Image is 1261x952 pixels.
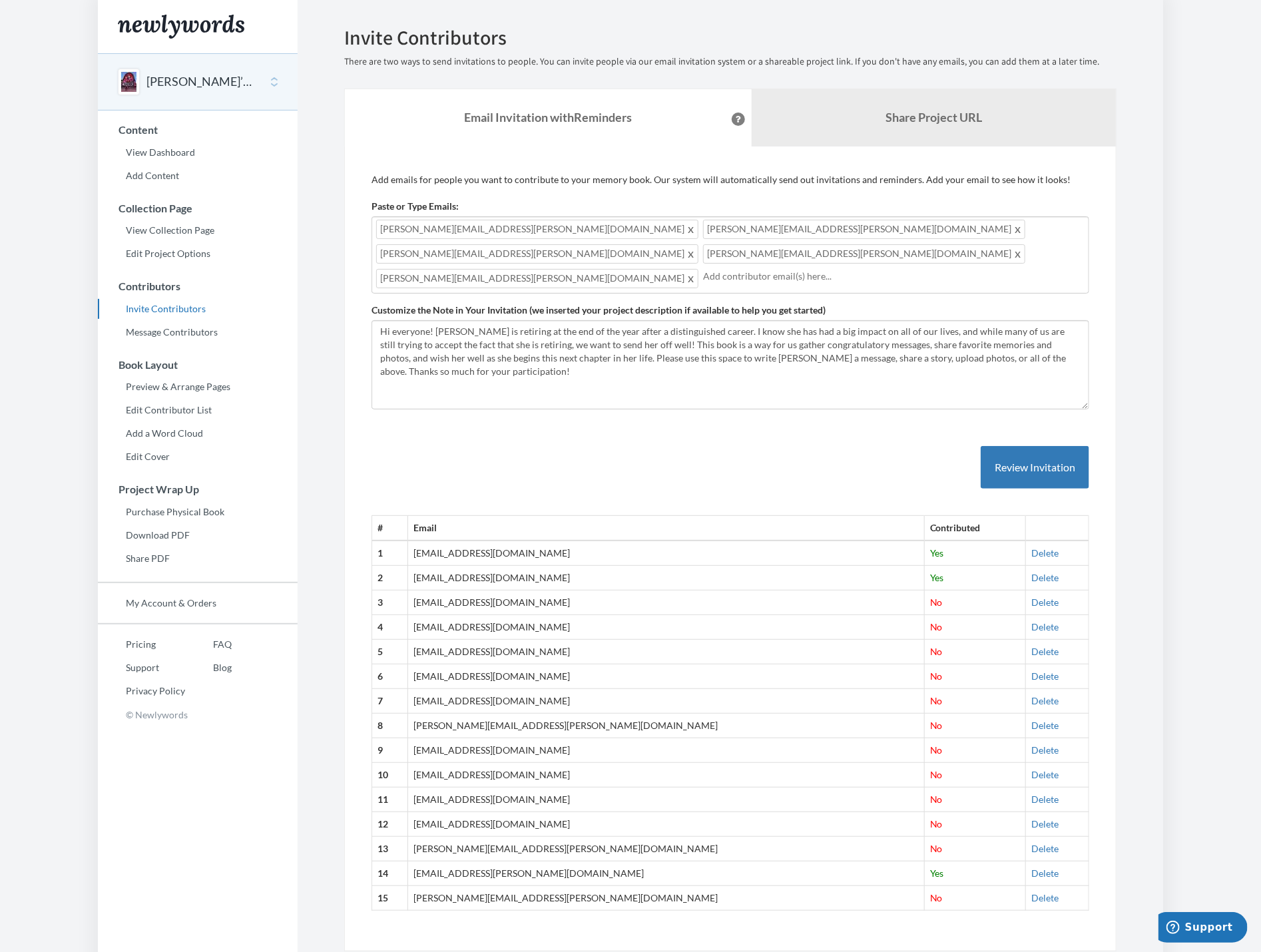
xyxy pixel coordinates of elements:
[930,572,944,583] span: Yes
[146,73,254,91] button: [PERSON_NAME]’s Retirement Book
[1031,769,1059,780] a: Delete
[372,615,408,640] th: 4
[98,299,298,319] a: Invite Contributors
[372,200,459,213] label: Paste or Type Emails:
[930,744,943,756] span: No
[372,689,408,714] th: 7
[98,447,298,467] a: Edit Cover
[1031,867,1059,879] a: Delete
[98,525,298,545] a: Download PDF
[98,423,298,443] a: Add a Word Cloud
[99,483,298,495] h3: Project Wrap Up
[930,794,943,805] span: No
[344,27,1117,49] h2: Invite Contributors
[376,244,698,264] span: [PERSON_NAME][EMAIL_ADDRESS][PERSON_NAME][DOMAIN_NAME]
[408,738,925,763] td: [EMAIL_ADDRESS][DOMAIN_NAME]
[99,359,298,371] h3: Book Layout
[376,269,698,288] span: [PERSON_NAME][EMAIL_ADDRESS][PERSON_NAME][DOMAIN_NAME]
[930,843,943,854] span: No
[408,664,925,689] td: [EMAIL_ADDRESS][DOMAIN_NAME]
[99,124,298,136] h3: Content
[1031,744,1059,756] a: Delete
[98,220,298,240] a: View Collection Page
[185,634,232,654] a: FAQ
[1031,794,1059,805] a: Delete
[408,689,925,714] td: [EMAIL_ADDRESS][DOMAIN_NAME]
[930,818,943,830] span: No
[372,566,408,591] th: 2
[1031,547,1059,559] a: Delete
[981,446,1089,489] button: Review Invitation
[372,763,408,788] th: 10
[408,812,925,837] td: [EMAIL_ADDRESS][DOMAIN_NAME]
[185,658,232,678] a: Blog
[372,640,408,664] th: 5
[930,892,943,903] span: No
[99,202,298,214] h3: Collection Page
[930,695,943,706] span: No
[408,516,925,541] th: Email
[372,320,1089,409] textarea: Hi everyone! [PERSON_NAME] is retiring at the end of the year after a distinguished career. I kno...
[98,634,185,654] a: Pricing
[98,658,185,678] a: Support
[930,867,944,879] span: Yes
[372,664,408,689] th: 6
[408,763,925,788] td: [EMAIL_ADDRESS][DOMAIN_NAME]
[930,621,943,632] span: No
[372,714,408,738] th: 8
[1031,621,1059,632] a: Delete
[930,646,943,657] span: No
[1031,720,1059,731] a: Delete
[376,220,698,239] span: [PERSON_NAME][EMAIL_ADDRESS][PERSON_NAME][DOMAIN_NAME]
[1031,646,1059,657] a: Delete
[372,173,1089,186] p: Add emails for people you want to contribute to your memory book. Our system will automatically s...
[98,244,298,264] a: Edit Project Options
[372,516,408,541] th: #
[1031,695,1059,706] a: Delete
[372,541,408,565] th: 1
[372,788,408,812] th: 11
[344,55,1117,69] p: There are two ways to send invitations to people. You can invite people via our email invitation ...
[408,566,925,591] td: [EMAIL_ADDRESS][DOMAIN_NAME]
[930,720,943,731] span: No
[98,502,298,522] a: Purchase Physical Book
[408,591,925,615] td: [EMAIL_ADDRESS][DOMAIN_NAME]
[372,738,408,763] th: 9
[98,166,298,186] a: Add Content
[703,220,1025,239] span: [PERSON_NAME][EMAIL_ADDRESS][PERSON_NAME][DOMAIN_NAME]
[465,110,632,124] strong: Email Invitation with Reminders
[372,861,408,886] th: 14
[703,269,1085,284] input: Add contributor email(s) here...
[1158,912,1248,945] iframe: Opens a widget where you can chat to one of our agents
[408,640,925,664] td: [EMAIL_ADDRESS][DOMAIN_NAME]
[408,714,925,738] td: [PERSON_NAME][EMAIL_ADDRESS][PERSON_NAME][DOMAIN_NAME]
[98,377,298,397] a: Preview & Arrange Pages
[703,244,1025,264] span: [PERSON_NAME][EMAIL_ADDRESS][PERSON_NAME][DOMAIN_NAME]
[98,593,298,613] a: My Account & Orders
[1031,892,1059,903] a: Delete
[98,400,298,420] a: Edit Contributor List
[372,304,826,317] label: Customize the Note in Your Invitation (we inserted your project description if available to help ...
[1031,596,1059,608] a: Delete
[408,837,925,861] td: [PERSON_NAME][EMAIL_ADDRESS][PERSON_NAME][DOMAIN_NAME]
[408,541,925,565] td: [EMAIL_ADDRESS][DOMAIN_NAME]
[372,886,408,911] th: 15
[930,670,943,682] span: No
[98,681,185,701] a: Privacy Policy
[99,280,298,292] h3: Contributors
[98,704,298,725] p: © Newlywords
[98,142,298,162] a: View Dashboard
[930,596,943,608] span: No
[408,886,925,911] td: [PERSON_NAME][EMAIL_ADDRESS][PERSON_NAME][DOMAIN_NAME]
[1031,843,1059,854] a: Delete
[372,591,408,615] th: 3
[372,812,408,837] th: 12
[1031,572,1059,583] a: Delete
[408,861,925,886] td: [EMAIL_ADDRESS][PERSON_NAME][DOMAIN_NAME]
[885,110,982,124] b: Share Project URL
[1031,670,1059,682] a: Delete
[408,788,925,812] td: [EMAIL_ADDRESS][DOMAIN_NAME]
[118,15,244,39] img: Newlywords logo
[924,516,1025,541] th: Contributed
